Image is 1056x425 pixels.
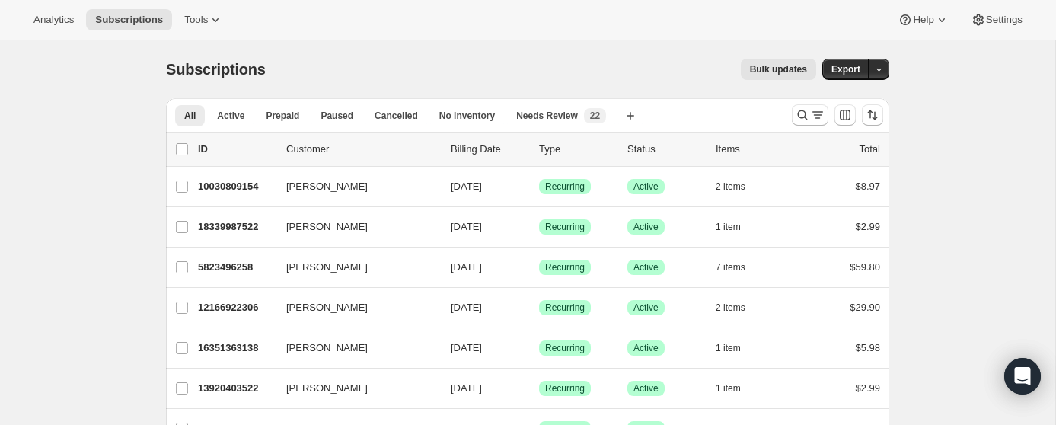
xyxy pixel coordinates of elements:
button: 1 item [716,216,758,238]
span: [PERSON_NAME] [286,219,368,235]
button: Help [889,9,958,30]
span: $8.97 [855,181,880,192]
button: [PERSON_NAME] [277,376,429,401]
button: Bulk updates [741,59,816,80]
span: [DATE] [451,261,482,273]
span: Active [633,342,659,354]
p: Customer [286,142,439,157]
span: [DATE] [451,181,482,192]
span: [PERSON_NAME] [286,260,368,275]
span: Settings [986,14,1023,26]
div: Items [716,142,792,157]
p: Total [860,142,880,157]
button: 1 item [716,378,758,399]
span: Tools [184,14,208,26]
div: 12166922306[PERSON_NAME][DATE]SuccessRecurringSuccessActive2 items$29.90 [198,297,880,318]
span: [DATE] [451,382,482,394]
span: Subscriptions [95,14,163,26]
span: 2 items [716,302,745,314]
button: [PERSON_NAME] [277,336,429,360]
span: Recurring [545,302,585,314]
button: Settings [962,9,1032,30]
span: [DATE] [451,221,482,232]
div: 16351363138[PERSON_NAME][DATE]SuccessRecurringSuccessActive1 item$5.98 [198,337,880,359]
span: [DATE] [451,342,482,353]
span: 1 item [716,382,741,395]
p: 13920403522 [198,381,274,396]
button: 2 items [716,176,762,197]
span: Active [633,221,659,233]
p: 12166922306 [198,300,274,315]
p: 10030809154 [198,179,274,194]
span: Active [633,261,659,273]
button: [PERSON_NAME] [277,215,429,239]
span: Cancelled [375,110,418,122]
button: [PERSON_NAME] [277,296,429,320]
span: Recurring [545,382,585,395]
span: Active [217,110,244,122]
span: Active [633,181,659,193]
span: Prepaid [266,110,299,122]
span: Paused [321,110,353,122]
span: 1 item [716,342,741,354]
span: $2.99 [855,382,880,394]
span: Recurring [545,181,585,193]
button: 2 items [716,297,762,318]
div: Open Intercom Messenger [1004,358,1041,395]
p: 16351363138 [198,340,274,356]
span: Export [831,63,860,75]
button: Analytics [24,9,83,30]
p: 18339987522 [198,219,274,235]
button: [PERSON_NAME] [277,174,429,199]
span: [PERSON_NAME] [286,381,368,396]
span: [PERSON_NAME] [286,300,368,315]
span: [DATE] [451,302,482,313]
button: Sort the results [862,104,883,126]
div: 18339987522[PERSON_NAME][DATE]SuccessRecurringSuccessActive1 item$2.99 [198,216,880,238]
p: 5823496258 [198,260,274,275]
div: 10030809154[PERSON_NAME][DATE]SuccessRecurringSuccessActive2 items$8.97 [198,176,880,197]
p: ID [198,142,274,157]
span: [PERSON_NAME] [286,340,368,356]
span: $5.98 [855,342,880,353]
span: $59.80 [850,261,880,273]
button: Export [822,59,869,80]
span: 22 [590,110,600,122]
span: Bulk updates [750,63,807,75]
span: Analytics [33,14,74,26]
button: Search and filter results [792,104,828,126]
button: 7 items [716,257,762,278]
button: 1 item [716,337,758,359]
p: Status [627,142,703,157]
span: Needs Review [516,110,578,122]
button: [PERSON_NAME] [277,255,429,280]
p: Billing Date [451,142,527,157]
span: Recurring [545,261,585,273]
button: Subscriptions [86,9,172,30]
button: Customize table column order and visibility [834,104,856,126]
button: Tools [175,9,232,30]
span: Recurring [545,221,585,233]
span: All [184,110,196,122]
span: Help [913,14,933,26]
span: [PERSON_NAME] [286,179,368,194]
span: Subscriptions [166,61,266,78]
span: 1 item [716,221,741,233]
span: No inventory [439,110,495,122]
div: 5823496258[PERSON_NAME][DATE]SuccessRecurringSuccessActive7 items$59.80 [198,257,880,278]
div: Type [539,142,615,157]
span: 7 items [716,261,745,273]
span: $2.99 [855,221,880,232]
span: Recurring [545,342,585,354]
div: 13920403522[PERSON_NAME][DATE]SuccessRecurringSuccessActive1 item$2.99 [198,378,880,399]
span: Active [633,382,659,395]
div: IDCustomerBilling DateTypeStatusItemsTotal [198,142,880,157]
button: Create new view [618,105,643,126]
span: $29.90 [850,302,880,313]
span: Active [633,302,659,314]
span: 2 items [716,181,745,193]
